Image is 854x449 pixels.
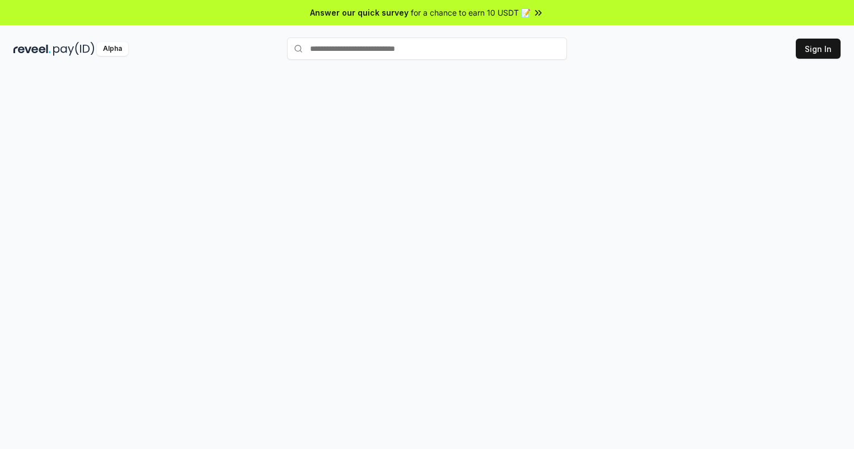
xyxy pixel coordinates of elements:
span: Answer our quick survey [310,7,409,18]
img: reveel_dark [13,42,51,56]
span: for a chance to earn 10 USDT 📝 [411,7,531,18]
div: Alpha [97,42,128,56]
button: Sign In [796,39,841,59]
img: pay_id [53,42,95,56]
